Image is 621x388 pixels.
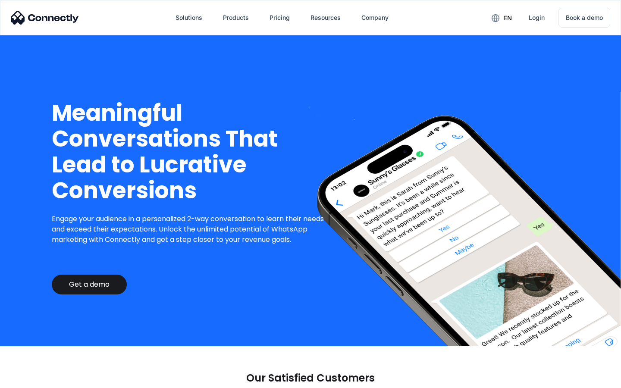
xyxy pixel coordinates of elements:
div: Get a demo [69,280,110,289]
p: Engage your audience in a personalized 2-way conversation to learn their needs and exceed their e... [52,214,331,245]
div: Company [361,12,389,24]
a: Get a demo [52,275,127,294]
div: Login [529,12,545,24]
ul: Language list [17,373,52,385]
h1: Meaningful Conversations That Lead to Lucrative Conversions [52,100,331,203]
a: Login [522,7,552,28]
div: Products [223,12,249,24]
a: Pricing [263,7,297,28]
div: en [503,12,512,24]
aside: Language selected: English [9,373,52,385]
a: Book a demo [558,8,610,28]
div: Resources [310,12,341,24]
p: Our Satisfied Customers [246,372,375,384]
div: Solutions [176,12,202,24]
div: Pricing [270,12,290,24]
img: Connectly Logo [11,11,79,25]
